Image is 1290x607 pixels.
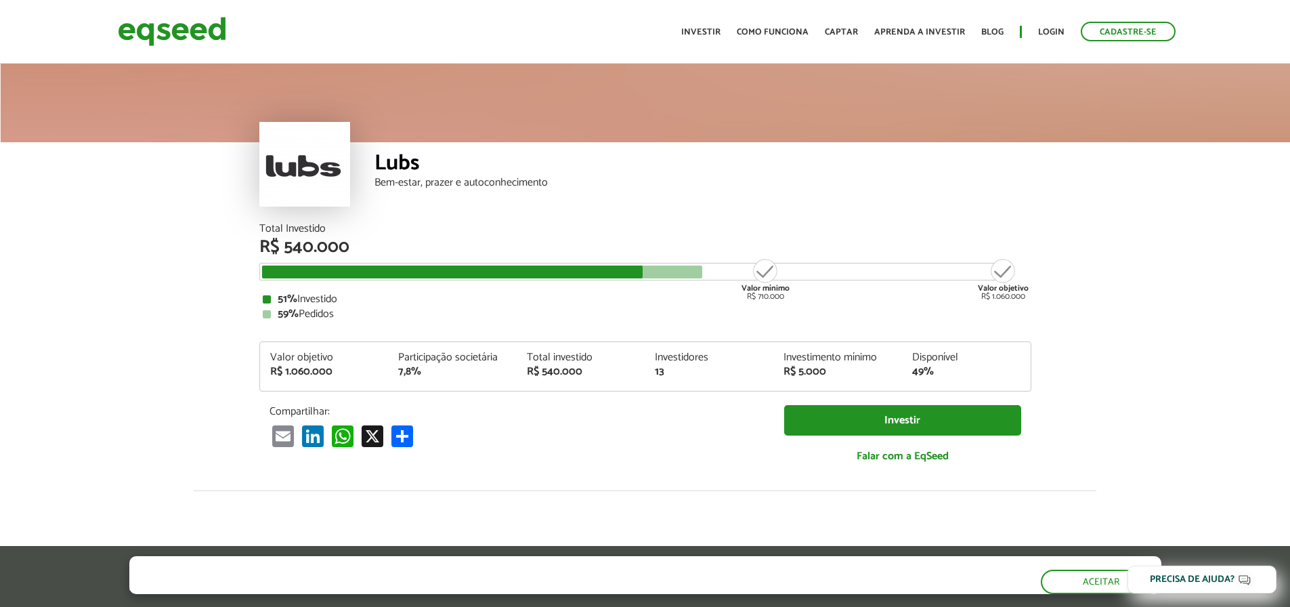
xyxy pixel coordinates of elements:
h5: O site da EqSeed utiliza cookies para melhorar sua navegação. [129,556,620,577]
div: Bem-estar, prazer e autoconhecimento [374,177,1031,188]
img: EqSeed [118,14,226,49]
a: Falar com a EqSeed [784,442,1021,470]
a: Blog [981,28,1004,37]
a: Investir [784,405,1021,436]
div: Disponível [912,352,1020,363]
div: Lubs [374,152,1031,177]
a: X [359,425,386,447]
div: 7,8% [398,367,507,377]
strong: Valor mínimo [741,282,790,295]
a: Cadastre-se [1081,22,1176,41]
div: R$ 540.000 [527,367,635,377]
div: Valor objetivo [270,352,379,363]
strong: 59% [278,305,299,323]
a: Investir [681,28,721,37]
div: Investido [263,294,1028,305]
p: Ao clicar em "aceitar", você aceita nossa . [129,581,620,593]
a: Como funciona [737,28,809,37]
a: Email [270,425,297,447]
a: Aprenda a investir [874,28,965,37]
div: R$ 540.000 [259,238,1031,256]
div: 49% [912,367,1020,377]
a: LinkedIn [299,425,326,447]
div: Total investido [527,352,635,363]
button: Aceitar [1041,570,1161,594]
a: Captar [825,28,858,37]
div: Total Investido [259,224,1031,234]
strong: Valor objetivo [978,282,1029,295]
div: Investidores [655,352,763,363]
div: R$ 1.060.000 [270,367,379,377]
div: R$ 1.060.000 [978,257,1029,301]
p: Compartilhar: [270,405,764,418]
a: Compartilhar [389,425,416,447]
div: R$ 5.000 [783,367,892,377]
a: WhatsApp [329,425,356,447]
div: Participação societária [398,352,507,363]
div: Investimento mínimo [783,352,892,363]
div: R$ 710.000 [740,257,791,301]
a: Login [1038,28,1065,37]
strong: 51% [278,290,297,308]
a: política de privacidade e de cookies [308,582,465,593]
div: Pedidos [263,309,1028,320]
div: 13 [655,367,763,377]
